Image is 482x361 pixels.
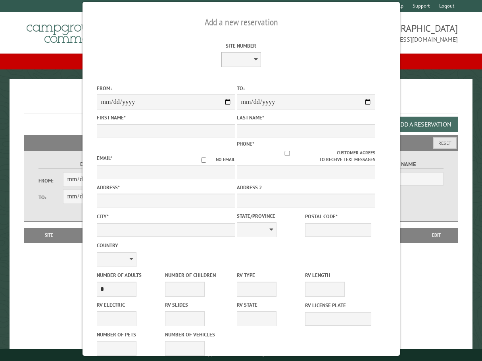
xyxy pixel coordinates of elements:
[196,352,286,357] small: © Campground Commander LLC. All rights reserved.
[97,84,235,92] label: From:
[97,114,235,121] label: First Name
[390,117,458,132] button: Add a Reservation
[165,271,231,279] label: Number of Children
[237,184,375,191] label: Address 2
[192,156,235,163] label: No email
[97,301,163,309] label: RV Electric
[415,228,458,242] th: Edit
[70,228,125,242] th: Dates
[237,212,303,220] label: State/Province
[97,213,235,220] label: City
[172,42,310,50] label: Site Number
[237,150,375,163] label: Customer agrees to receive text messages
[24,15,123,46] img: Campground Commander
[433,137,457,149] button: Reset
[97,271,163,279] label: Number of Adults
[237,114,375,121] label: Last Name
[97,331,163,338] label: Number of Pets
[165,331,231,338] label: Number of Vehicles
[38,194,63,201] label: To:
[192,157,216,163] input: No email
[38,160,138,169] label: Dates
[38,177,63,184] label: From:
[24,92,458,113] h1: Reservations
[24,135,458,150] h2: Filters
[97,242,235,249] label: Country
[97,184,235,191] label: Address
[97,15,385,30] h2: Add a new reservation
[237,140,254,147] label: Phone
[237,151,337,156] input: Customer agrees to receive text messages
[237,271,303,279] label: RV Type
[305,213,371,220] label: Postal Code
[28,228,70,242] th: Site
[305,301,371,309] label: RV License Plate
[237,301,303,309] label: RV State
[237,84,375,92] label: To:
[165,301,231,309] label: RV Slides
[97,155,112,161] label: Email
[305,271,371,279] label: RV Length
